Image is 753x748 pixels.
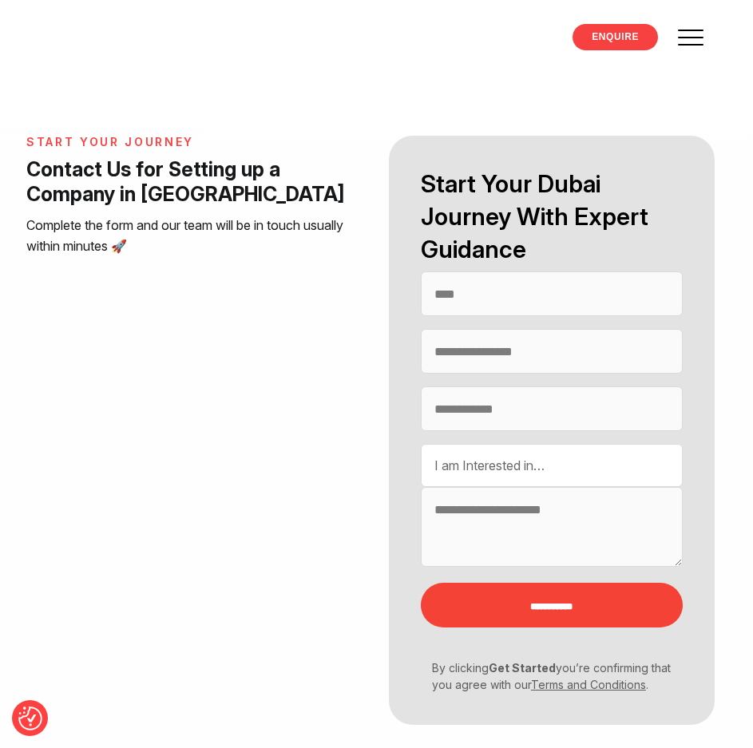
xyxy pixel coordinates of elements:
[421,659,683,693] p: By clicking you’re confirming that you agree with our .
[26,136,363,149] h6: START YOUR JOURNEY
[18,706,42,730] button: Consent Preferences
[434,457,545,473] span: I am Interested in…
[18,706,42,730] img: Revisit consent button
[26,157,363,207] h1: Contact Us for Setting up a Company in [GEOGRAPHIC_DATA]
[376,136,726,725] form: Contact form
[38,22,158,61] img: svg+xml;nitro-empty-id=MTU1OjExNQ==-1;base64,PHN2ZyB2aWV3Qm94PSIwIDAgNzU4IDI1MSIgd2lkdGg9Ijc1OCIg...
[573,24,658,50] a: ENQUIRE
[489,661,556,675] strong: Get Started
[26,215,363,257] p: Complete the form and our team will be in touch usually within minutes 🚀
[531,678,646,691] a: Terms and Conditions
[421,168,683,265] h2: Start Your Dubai Journey With Expert Guidance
